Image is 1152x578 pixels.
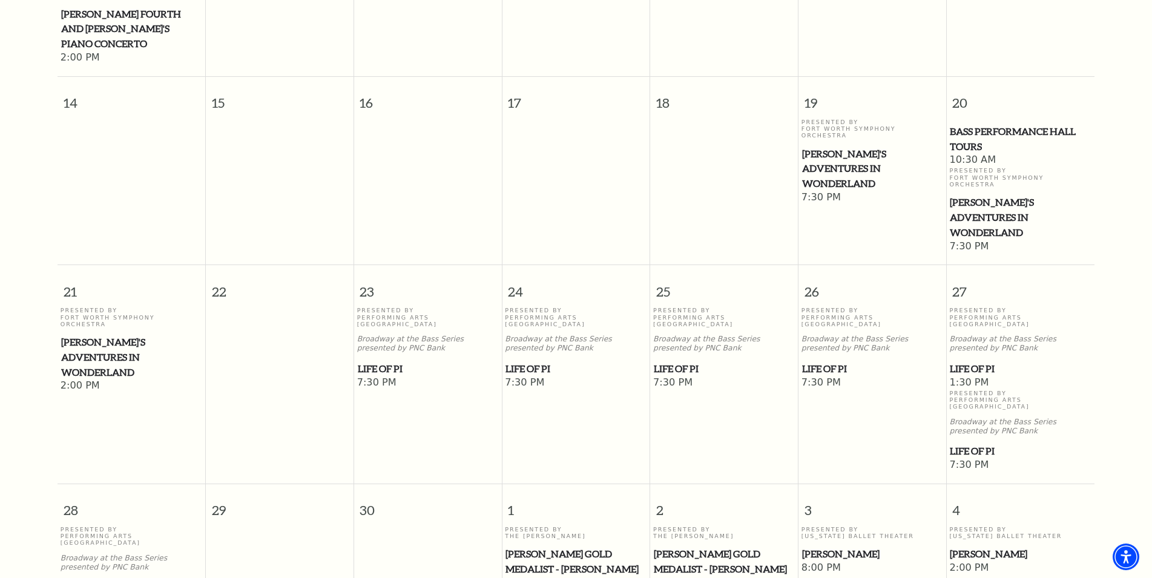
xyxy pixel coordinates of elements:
span: 3 [798,484,946,526]
span: 7:30 PM [505,376,647,390]
p: Presented By [US_STATE] Ballet Theater [801,526,943,540]
a: Cliburn Gold Medalist - Aristo Sham [653,547,795,576]
span: 27 [947,265,1094,307]
p: Presented By Fort Worth Symphony Orchestra [61,307,203,327]
span: 26 [798,265,946,307]
span: [PERSON_NAME] Gold Medalist - [PERSON_NAME] [505,547,646,576]
span: 17 [502,77,650,119]
span: 7:30 PM [801,191,943,205]
span: [PERSON_NAME] Gold Medalist - [PERSON_NAME] [654,547,794,576]
p: Presented By Fort Worth Symphony Orchestra [949,167,1091,188]
span: 19 [798,77,946,119]
a: Alice's Adventures in Wonderland [61,335,203,379]
p: Presented By Performing Arts [GEOGRAPHIC_DATA] [949,307,1091,327]
a: Cliburn Gold Medalist - Aristo Sham [505,547,647,576]
span: Bass Performance Hall Tours [950,124,1091,154]
span: Life of Pi [950,444,1091,459]
span: 2 [650,484,798,526]
span: 20 [947,77,1094,119]
span: 2:00 PM [949,562,1091,575]
p: Broadway at the Bass Series presented by PNC Bank [357,335,499,353]
span: 7:30 PM [653,376,795,390]
p: Broadway at the Bass Series presented by PNC Bank [949,418,1091,436]
span: 21 [58,265,205,307]
a: Brahms Fourth and Grieg's Piano Concerto [61,7,203,51]
a: Life of Pi [357,361,499,376]
p: Presented By The [PERSON_NAME] [653,526,795,540]
span: Life of Pi [358,361,498,376]
p: Broadway at the Bass Series presented by PNC Bank [505,335,647,353]
span: 18 [650,77,798,119]
span: 30 [354,484,502,526]
p: Presented By Performing Arts [GEOGRAPHIC_DATA] [61,526,203,547]
p: Presented By [US_STATE] Ballet Theater [949,526,1091,540]
p: Presented By The [PERSON_NAME] [505,526,647,540]
div: Accessibility Menu [1113,544,1139,570]
span: 4 [947,484,1094,526]
p: Presented By Fort Worth Symphony Orchestra [801,119,943,139]
span: 28 [58,484,205,526]
span: [PERSON_NAME]'s Adventures in Wonderland [61,335,202,379]
span: Life of Pi [654,361,794,376]
a: Life of Pi [653,361,795,376]
span: 7:30 PM [949,459,1091,472]
span: 22 [206,265,354,307]
a: Life of Pi [949,361,1091,376]
p: Broadway at the Bass Series presented by PNC Bank [949,335,1091,353]
span: 2:00 PM [61,51,203,65]
span: 10:30 AM [949,154,1091,167]
span: Life of Pi [802,361,943,376]
span: 2:00 PM [61,379,203,393]
span: [PERSON_NAME] [950,547,1091,562]
span: 23 [354,265,502,307]
span: [PERSON_NAME]'s Adventures in Wonderland [802,146,943,191]
p: Presented By Performing Arts [GEOGRAPHIC_DATA] [801,307,943,327]
a: Peter Pan [949,547,1091,562]
span: 15 [206,77,354,119]
a: Alice's Adventures in Wonderland [949,195,1091,240]
span: 7:30 PM [949,240,1091,254]
span: 29 [206,484,354,526]
span: [PERSON_NAME]'s Adventures in Wonderland [950,195,1091,240]
span: 1:30 PM [949,376,1091,390]
a: Life of Pi [505,361,647,376]
p: Broadway at the Bass Series presented by PNC Bank [801,335,943,353]
span: 8:00 PM [801,562,943,575]
p: Presented By Performing Arts [GEOGRAPHIC_DATA] [505,307,647,327]
a: Alice's Adventures in Wonderland [801,146,943,191]
span: 24 [502,265,650,307]
a: Peter Pan [801,547,943,562]
span: 14 [58,77,205,119]
span: 7:30 PM [357,376,499,390]
a: Bass Performance Hall Tours [949,124,1091,154]
span: 25 [650,265,798,307]
span: 1 [502,484,650,526]
p: Broadway at the Bass Series presented by PNC Bank [653,335,795,353]
a: Life of Pi [801,361,943,376]
p: Broadway at the Bass Series presented by PNC Bank [61,554,203,572]
a: Life of Pi [949,444,1091,459]
span: [PERSON_NAME] [802,547,943,562]
p: Presented By Performing Arts [GEOGRAPHIC_DATA] [653,307,795,327]
span: 16 [354,77,502,119]
p: Presented By Performing Arts [GEOGRAPHIC_DATA] [357,307,499,327]
span: [PERSON_NAME] Fourth and [PERSON_NAME]'s Piano Concerto [61,7,202,51]
p: Presented By Performing Arts [GEOGRAPHIC_DATA] [949,390,1091,410]
span: Life of Pi [950,361,1091,376]
span: 7:30 PM [801,376,943,390]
